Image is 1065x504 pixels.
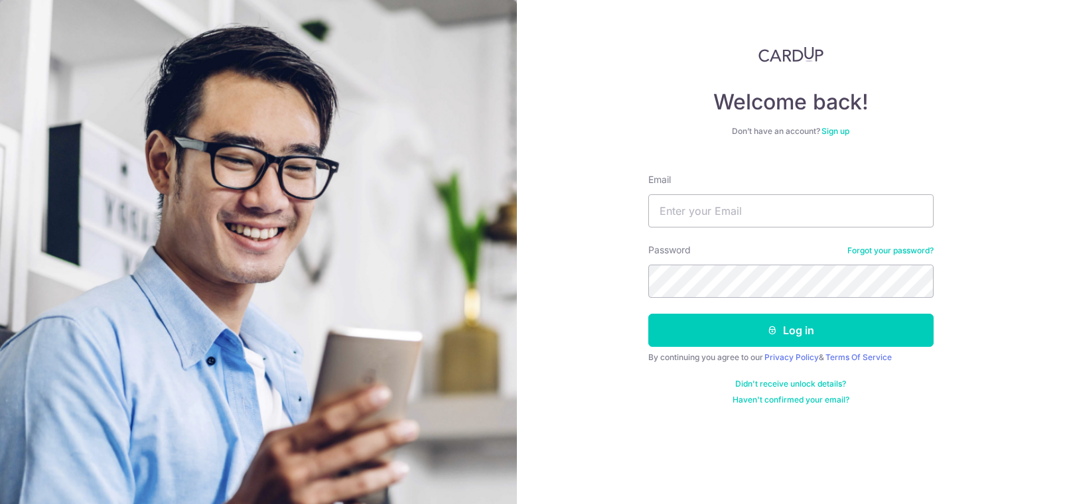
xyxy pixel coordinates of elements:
div: Don’t have an account? [648,126,934,137]
h4: Welcome back! [648,89,934,115]
a: Privacy Policy [764,352,819,362]
a: Haven't confirmed your email? [733,395,849,405]
input: Enter your Email [648,194,934,227]
label: Email [648,173,671,186]
a: Sign up [821,126,849,136]
label: Password [648,243,691,257]
div: By continuing you agree to our & [648,352,934,363]
a: Didn't receive unlock details? [735,379,846,389]
a: Forgot your password? [847,245,934,256]
a: Terms Of Service [825,352,892,362]
button: Log in [648,314,934,347]
img: CardUp Logo [758,46,823,62]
